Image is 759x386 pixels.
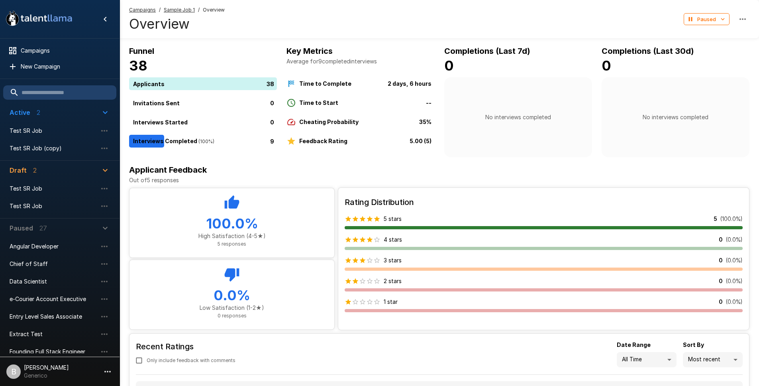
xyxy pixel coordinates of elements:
[719,236,723,244] p: 0
[270,98,274,107] p: 0
[726,236,743,244] p: ( 0.0 %)
[384,236,402,244] p: 4 stars
[129,57,147,74] b: 38
[384,298,398,306] p: 1 star
[136,215,328,232] h4: 100.0 %
[218,313,247,319] span: 0 responses
[129,7,156,13] u: Campaigns
[286,57,434,65] p: Average for 9 completed interviews
[198,6,200,14] span: /
[299,138,347,144] b: Feedback Rating
[719,298,723,306] p: 0
[136,304,328,312] p: Low Satisfaction (1-2★)
[444,46,530,56] b: Completions (Last 7d)
[218,241,246,247] span: 5 responses
[714,215,717,223] p: 5
[684,13,730,26] button: Paused
[388,80,431,87] b: 2 days, 6 hours
[267,79,274,88] p: 38
[384,215,402,223] p: 5 stars
[129,46,154,56] b: Funnel
[136,340,242,353] h6: Recent Ratings
[720,215,743,223] p: ( 100.0 %)
[203,6,225,14] span: Overview
[683,341,704,348] b: Sort By
[726,256,743,264] p: ( 0.0 %)
[602,46,694,56] b: Completions (Last 30d)
[136,232,328,240] p: High Satisfaction (4-5★)
[299,80,351,87] b: Time to Complete
[683,352,743,367] div: Most recent
[617,352,677,367] div: All Time
[129,16,190,32] h4: Overview
[726,277,743,285] p: ( 0.0 %)
[136,287,328,304] h4: 0.0 %
[602,57,611,74] b: 0
[129,176,749,184] p: Out of 5 responses
[384,277,402,285] p: 2 stars
[299,118,359,125] b: Cheating Probability
[643,113,708,121] p: No interviews completed
[159,6,161,14] span: /
[617,341,651,348] b: Date Range
[384,256,402,264] p: 3 stars
[726,298,743,306] p: ( 0.0 %)
[410,138,431,144] b: 5.00 (5)
[147,356,235,364] span: Only include feedback with comments
[719,256,723,264] p: 0
[444,57,454,74] b: 0
[345,196,743,209] h6: Rating Distribution
[270,137,274,145] p: 9
[286,46,333,56] b: Key Metrics
[485,113,551,121] p: No interviews completed
[419,118,431,125] b: 35%
[719,277,723,285] p: 0
[164,7,195,13] u: Sample Job 1
[270,118,274,126] p: 0
[426,99,431,106] b: --
[129,165,207,175] b: Applicant Feedback
[299,99,338,106] b: Time to Start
